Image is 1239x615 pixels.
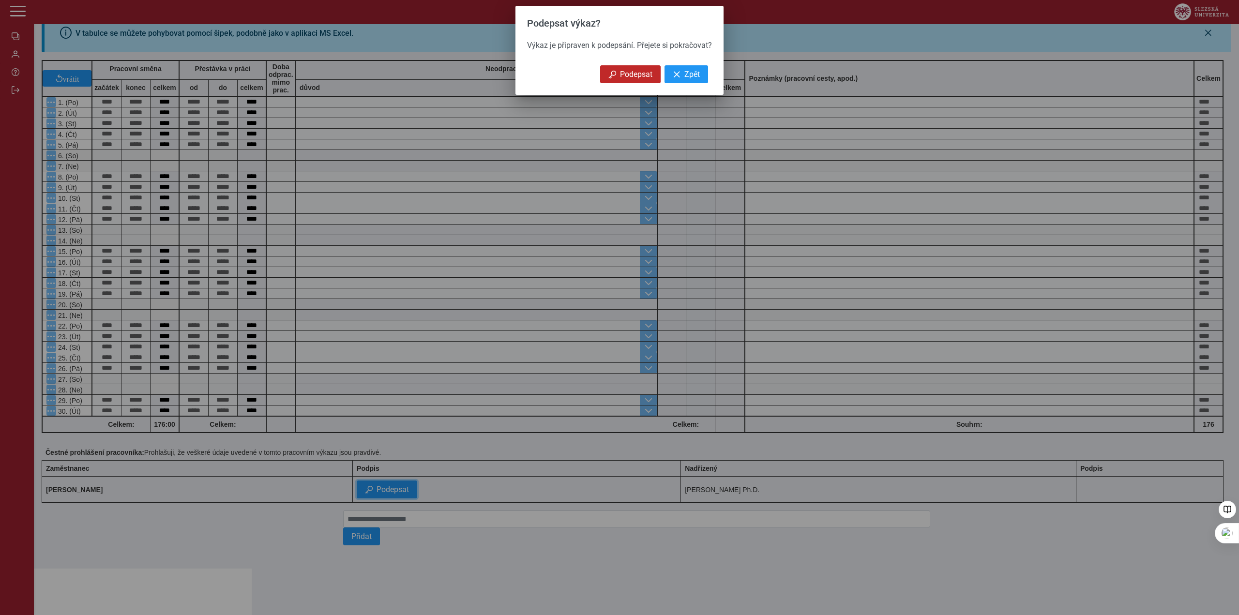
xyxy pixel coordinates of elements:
span: Podepsat výkaz? [527,17,601,29]
span: Zpět [684,70,700,79]
span: Podepsat [620,70,652,79]
button: Zpět [665,65,708,83]
button: Podepsat [600,65,661,83]
span: Výkaz je připraven k podepsání. Přejete si pokračovat? [527,41,712,50]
